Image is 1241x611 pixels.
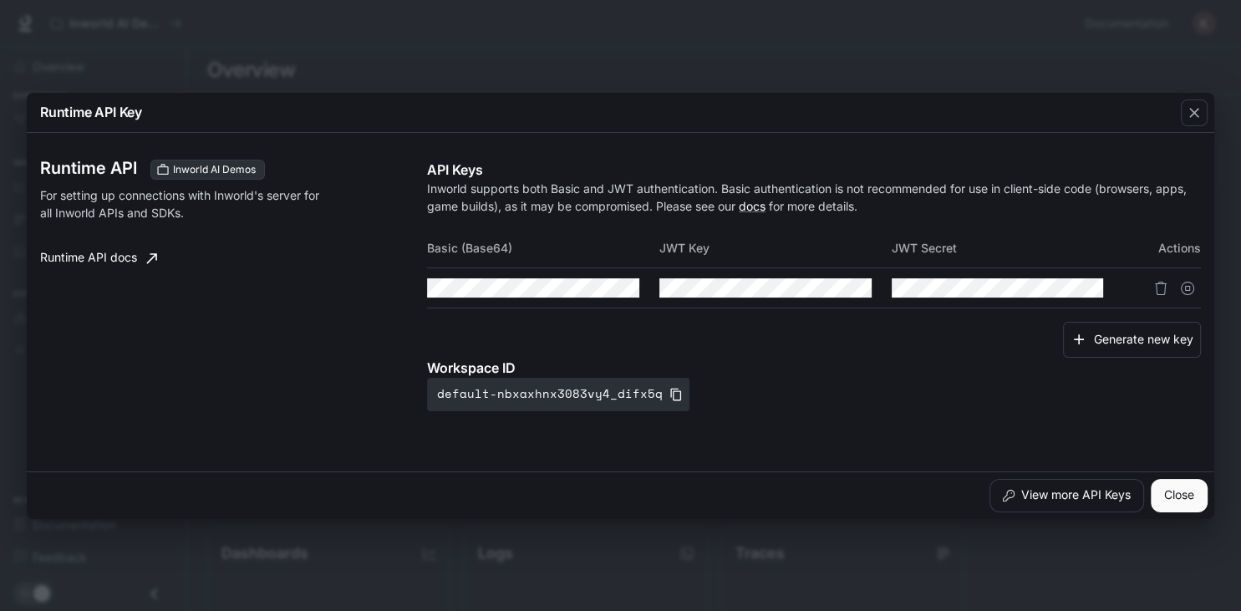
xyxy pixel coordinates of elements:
[427,378,689,411] button: default-nbxaxhnx3083vy4_difx5q
[989,479,1144,512] button: View more API Keys
[1151,479,1208,512] button: Close
[427,358,1201,378] p: Workspace ID
[33,242,164,275] a: Runtime API docs
[40,186,320,221] p: For setting up connections with Inworld's server for all Inworld APIs and SDKs.
[150,160,265,180] div: These keys will apply to your current workspace only
[1147,275,1174,302] button: Delete API key
[1063,322,1201,358] button: Generate new key
[739,199,765,213] a: docs
[427,160,1201,180] p: API Keys
[166,162,262,177] span: Inworld AI Demos
[40,102,142,122] p: Runtime API Key
[659,228,892,268] th: JWT Key
[892,228,1124,268] th: JWT Secret
[1123,228,1201,268] th: Actions
[1174,275,1201,302] button: Suspend API key
[427,180,1201,215] p: Inworld supports both Basic and JWT authentication. Basic authentication is not recommended for u...
[427,228,659,268] th: Basic (Base64)
[40,160,137,176] h3: Runtime API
